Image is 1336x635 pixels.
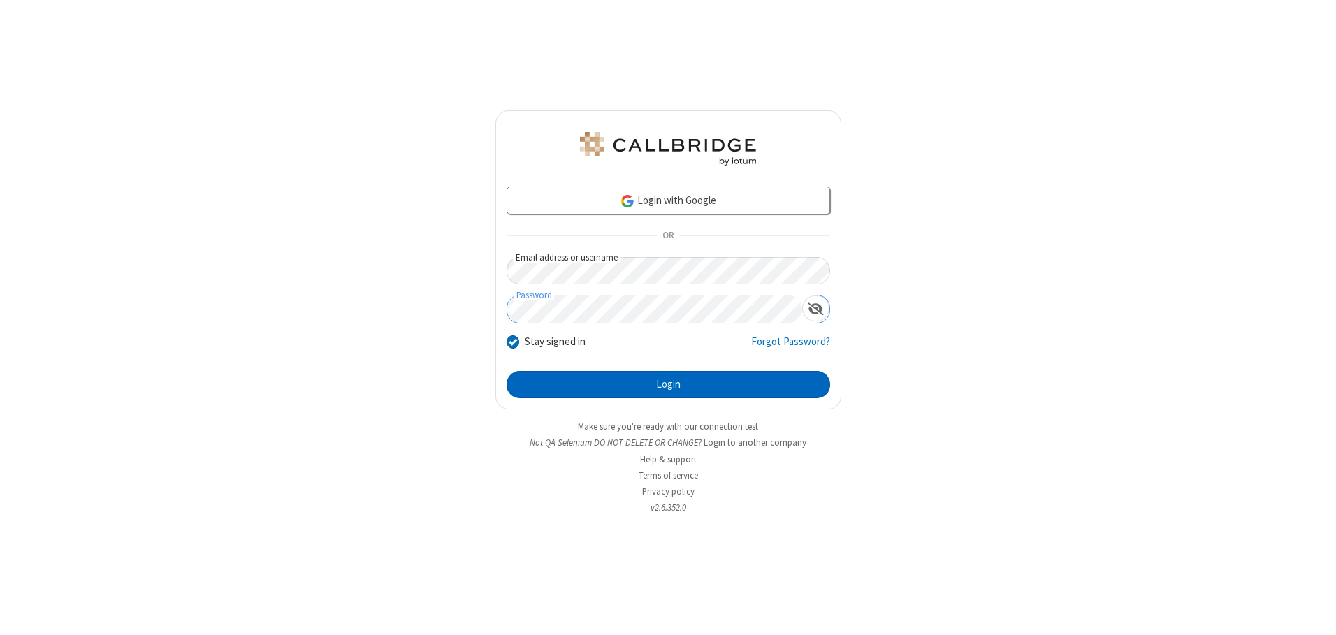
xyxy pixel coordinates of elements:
a: Forgot Password? [751,334,830,360]
input: Password [507,295,802,323]
label: Stay signed in [525,334,586,350]
a: Make sure you're ready with our connection test [578,421,758,432]
input: Email address or username [507,257,830,284]
iframe: Chat [1301,599,1326,625]
span: OR [657,226,679,246]
div: Show password [802,295,829,321]
button: Login [507,371,830,399]
img: QA Selenium DO NOT DELETE OR CHANGE [577,132,759,166]
li: Not QA Selenium DO NOT DELETE OR CHANGE? [495,436,841,449]
a: Terms of service [639,469,698,481]
a: Login with Google [507,187,830,214]
a: Help & support [640,453,697,465]
a: Privacy policy [642,486,695,497]
li: v2.6.352.0 [495,501,841,514]
img: google-icon.png [620,194,635,209]
button: Login to another company [704,436,806,449]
